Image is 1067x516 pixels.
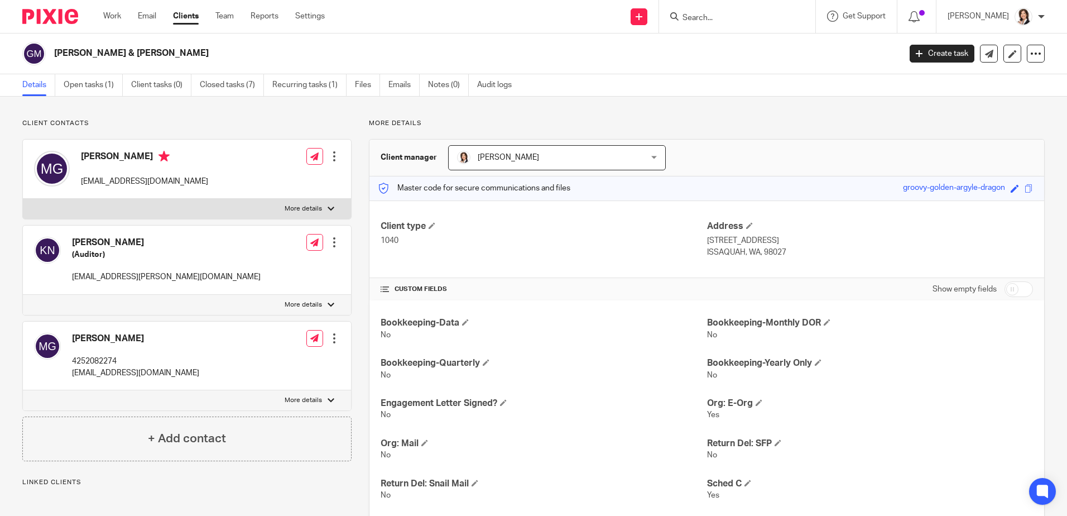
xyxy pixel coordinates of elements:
[72,271,261,283] p: [EMAIL_ADDRESS][PERSON_NAME][DOMAIN_NAME]
[64,74,123,96] a: Open tasks (1)
[428,74,469,96] a: Notes (0)
[103,11,121,22] a: Work
[22,119,352,128] p: Client contacts
[707,398,1033,409] h4: Org: E-Org
[285,396,322,405] p: More details
[381,438,706,450] h4: Org: Mail
[681,13,782,23] input: Search
[707,478,1033,490] h4: Sched C
[707,371,717,379] span: No
[707,438,1033,450] h4: Return Del: SFP
[457,151,470,164] img: BW%20Website%203%20-%20square.jpg
[933,284,997,295] label: Show empty fields
[707,221,1033,232] h4: Address
[34,237,61,264] img: svg%3E
[381,451,391,459] span: No
[285,204,322,213] p: More details
[388,74,420,96] a: Emails
[381,152,437,163] h3: Client manager
[478,154,539,161] span: [PERSON_NAME]
[272,74,347,96] a: Recurring tasks (1)
[707,451,717,459] span: No
[251,11,278,22] a: Reports
[158,151,170,162] i: Primary
[910,45,974,63] a: Create task
[948,11,1009,22] p: [PERSON_NAME]
[72,356,199,367] p: 4252082274
[81,176,208,187] p: [EMAIL_ADDRESS][DOMAIN_NAME]
[381,411,391,419] span: No
[215,11,234,22] a: Team
[72,249,261,260] h5: (Auditor)
[707,357,1033,369] h4: Bookkeeping-Yearly Only
[22,478,352,487] p: Linked clients
[381,221,706,232] h4: Client type
[295,11,325,22] a: Settings
[707,247,1033,258] p: ISSAQUAH, WA, 98027
[381,285,706,294] h4: CUSTOM FIELDS
[381,331,391,339] span: No
[903,182,1005,195] div: groovy-golden-argyle-dragon
[22,42,46,65] img: svg%3E
[381,371,391,379] span: No
[707,411,719,419] span: Yes
[707,491,719,499] span: Yes
[54,47,725,59] h2: [PERSON_NAME] & [PERSON_NAME]
[173,11,199,22] a: Clients
[81,151,208,165] h4: [PERSON_NAME]
[707,331,717,339] span: No
[285,300,322,309] p: More details
[22,9,78,24] img: Pixie
[148,430,226,447] h4: + Add contact
[72,367,199,379] p: [EMAIL_ADDRESS][DOMAIN_NAME]
[1015,8,1032,26] img: BW%20Website%203%20-%20square.jpg
[131,74,191,96] a: Client tasks (0)
[200,74,264,96] a: Closed tasks (7)
[355,74,380,96] a: Files
[477,74,520,96] a: Audit logs
[22,74,55,96] a: Details
[72,333,199,345] h4: [PERSON_NAME]
[72,237,261,249] h4: [PERSON_NAME]
[381,317,706,329] h4: Bookkeeping-Data
[381,491,391,499] span: No
[381,357,706,369] h4: Bookkeeping-Quarterly
[34,333,61,360] img: svg%3E
[138,11,156,22] a: Email
[381,235,706,246] p: 1040
[369,119,1045,128] p: More details
[378,183,570,194] p: Master code for secure communications and files
[381,478,706,490] h4: Return Del: Snail Mail
[707,317,1033,329] h4: Bookkeeping-Monthly DOR
[707,235,1033,246] p: [STREET_ADDRESS]
[381,398,706,409] h4: Engagement Letter Signed?
[843,12,886,20] span: Get Support
[34,151,70,187] img: svg%3E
